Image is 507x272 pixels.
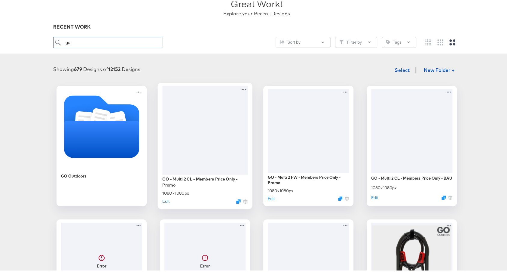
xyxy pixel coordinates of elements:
[335,36,377,46] button: FilterFilter by
[268,173,349,184] div: GO - Multi 2 FW - Members Price Only - Promo
[371,184,397,189] div: 1080 × 1080 px
[57,84,147,205] div: GO Outdoors
[280,39,284,43] svg: Sliders
[367,84,457,205] div: GO - Multi 2 CL - Members Price Only - BAU1080×1080pxEditDuplicate
[108,65,121,71] strong: 12152
[371,193,378,199] button: Edit
[74,65,82,71] strong: 679
[338,195,342,199] svg: Duplicate
[395,64,410,73] span: Select
[425,38,431,44] svg: Small grid
[268,187,293,192] div: 1080 × 1080 px
[223,9,290,16] div: Explore your Recent Designs
[437,38,443,44] svg: Medium grid
[268,194,275,200] button: Edit
[162,174,248,186] div: GO - Multi 2 CL - Members Price Only - Promo
[157,81,252,208] div: GO - Multi 2 CL - Members Price Only - Promo1080×1080pxEditDuplicate
[382,36,416,46] button: TagTags
[392,63,412,75] button: Select
[162,197,170,202] button: Edit
[53,22,460,29] div: RECENT WORK
[61,172,87,178] div: GO Outdoors
[419,63,460,75] button: New Folder +
[236,198,240,202] svg: Duplicate
[371,174,452,180] div: GO - Multi 2 CL - Members Price Only - BAU
[449,38,455,44] svg: Large grid
[339,39,344,43] svg: Filter
[64,88,139,163] svg: Folder
[276,36,331,46] button: SlidersSort by
[263,84,353,205] div: GO - Multi 2 FW - Members Price Only - Promo1080×1080pxEditDuplicate
[162,189,189,194] div: 1080 × 1080 px
[441,194,446,198] svg: Duplicate
[53,36,162,47] input: Search for a design
[53,64,140,71] div: Showing Designs of Designs
[386,39,390,43] svg: Tag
